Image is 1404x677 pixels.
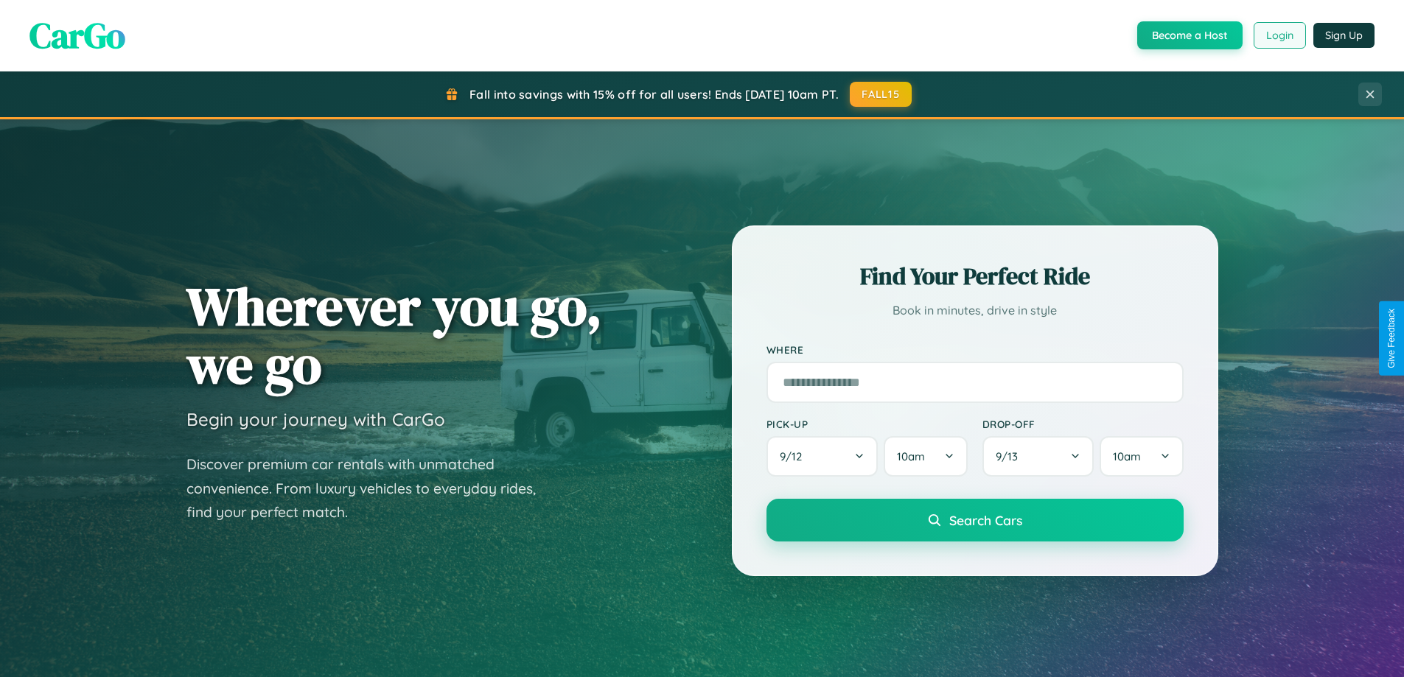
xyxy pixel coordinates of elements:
[1100,436,1183,477] button: 10am
[1254,22,1306,49] button: Login
[469,87,839,102] span: Fall into savings with 15% off for all users! Ends [DATE] 10am PT.
[897,449,925,463] span: 10am
[780,449,809,463] span: 9 / 12
[1137,21,1243,49] button: Become a Host
[186,408,445,430] h3: Begin your journey with CarGo
[1313,23,1375,48] button: Sign Up
[982,436,1094,477] button: 9/13
[766,499,1184,541] button: Search Cars
[982,418,1184,430] label: Drop-off
[996,449,1025,463] span: 9 / 13
[766,260,1184,292] h2: Find Your Perfect Ride
[766,300,1184,321] p: Book in minutes, drive in style
[186,452,555,525] p: Discover premium car rentals with unmatched convenience. From luxury vehicles to everyday rides, ...
[850,82,912,107] button: FALL15
[766,418,968,430] label: Pick-up
[1113,449,1141,463] span: 10am
[1386,309,1397,368] div: Give Feedback
[949,512,1022,528] span: Search Cars
[766,343,1184,356] label: Where
[186,277,602,393] h1: Wherever you go, we go
[884,436,967,477] button: 10am
[29,11,125,60] span: CarGo
[766,436,879,477] button: 9/12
